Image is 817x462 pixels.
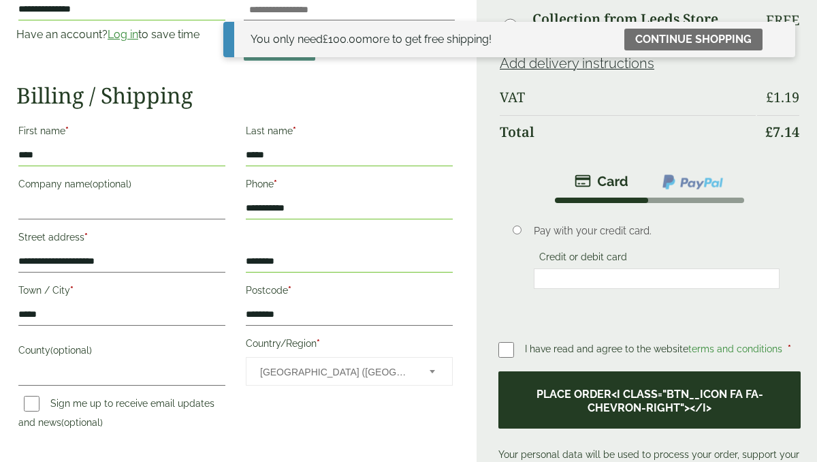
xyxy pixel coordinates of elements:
[70,285,74,296] abbr: required
[50,345,92,356] span: (optional)
[274,179,277,189] abbr: required
[500,55,654,72] a: Add delivery instructions
[532,12,756,40] label: Collection from Leeds Store (LS27)
[293,125,296,136] abbr: required
[18,281,225,304] label: Town / City
[765,123,773,141] span: £
[624,29,763,50] a: Continue shopping
[688,343,782,354] a: terms and conditions
[246,357,453,386] span: Country/Region
[18,341,225,364] label: County
[765,123,799,141] bdi: 7.14
[534,251,632,266] label: Credit or debit card
[500,81,756,114] th: VAT
[323,33,328,46] span: £
[251,31,492,48] div: You only need more to get free shipping!
[65,125,69,136] abbr: required
[788,343,791,354] abbr: required
[538,273,776,285] iframe: Secure card payment input frame
[323,33,362,46] span: 100.00
[288,285,291,296] abbr: required
[108,28,138,41] a: Log in
[90,179,131,189] span: (optional)
[661,173,724,191] img: ppcp-gateway.png
[246,281,453,304] label: Postcode
[766,12,799,29] p: Free
[18,121,225,144] label: First name
[16,27,227,43] p: Have an account? to save time
[500,115,756,149] th: Total
[317,338,320,349] abbr: required
[766,88,773,106] span: £
[246,121,453,144] label: Last name
[260,358,411,386] span: United Kingdom (UK)
[16,82,455,108] h2: Billing / Shipping
[575,173,628,189] img: stripe.png
[498,371,801,429] button: Place order<i class="btn__icon fa fa-chevron-right"></i>
[61,417,103,428] span: (optional)
[525,343,785,354] span: I have read and agree to the website
[18,228,225,251] label: Street address
[534,224,780,238] p: Pay with your credit card.
[246,174,453,198] label: Phone
[84,232,88,243] abbr: required
[18,174,225,198] label: Company name
[24,396,39,412] input: Sign me up to receive email updates and news(optional)
[246,334,453,357] label: Country/Region
[18,398,214,432] label: Sign me up to receive email updates and news
[766,88,799,106] bdi: 1.19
